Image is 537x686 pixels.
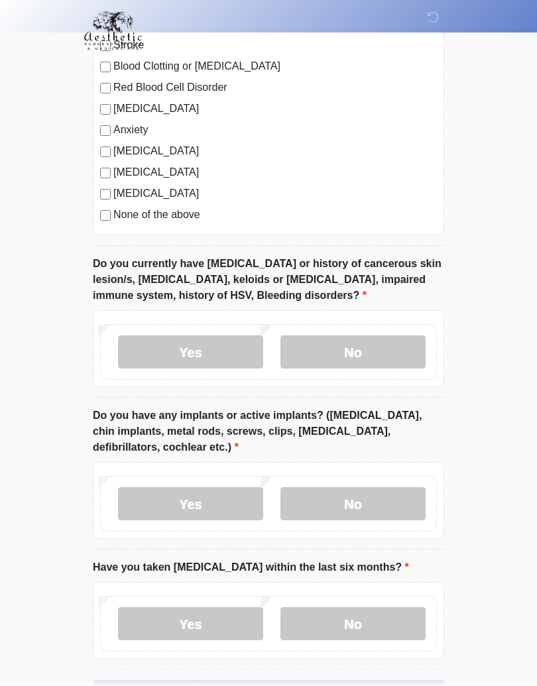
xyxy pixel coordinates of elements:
[113,123,437,139] label: Anxiety
[100,147,111,158] input: [MEDICAL_DATA]
[93,560,409,576] label: Have you taken [MEDICAL_DATA] within the last six months?
[280,488,426,521] label: No
[118,336,263,369] label: Yes
[93,257,444,304] label: Do you currently have [MEDICAL_DATA] or history of cancerous skin lesion/s, [MEDICAL_DATA], keloi...
[113,207,437,223] label: None of the above
[280,608,426,641] label: No
[100,105,111,115] input: [MEDICAL_DATA]
[280,336,426,369] label: No
[118,608,263,641] label: Yes
[113,186,437,202] label: [MEDICAL_DATA]
[113,165,437,181] label: [MEDICAL_DATA]
[118,488,263,521] label: Yes
[100,62,111,73] input: Blood Clotting or [MEDICAL_DATA]
[113,144,437,160] label: [MEDICAL_DATA]
[113,59,437,75] label: Blood Clotting or [MEDICAL_DATA]
[80,10,147,52] img: Aesthetic Surgery Centre, PLLC Logo
[100,126,111,137] input: Anxiety
[100,190,111,200] input: [MEDICAL_DATA]
[100,168,111,179] input: [MEDICAL_DATA]
[100,84,111,94] input: Red Blood Cell Disorder
[93,408,444,456] label: Do you have any implants or active implants? ([MEDICAL_DATA], chin implants, metal rods, screws, ...
[100,211,111,221] input: None of the above
[113,101,437,117] label: [MEDICAL_DATA]
[113,80,437,96] label: Red Blood Cell Disorder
